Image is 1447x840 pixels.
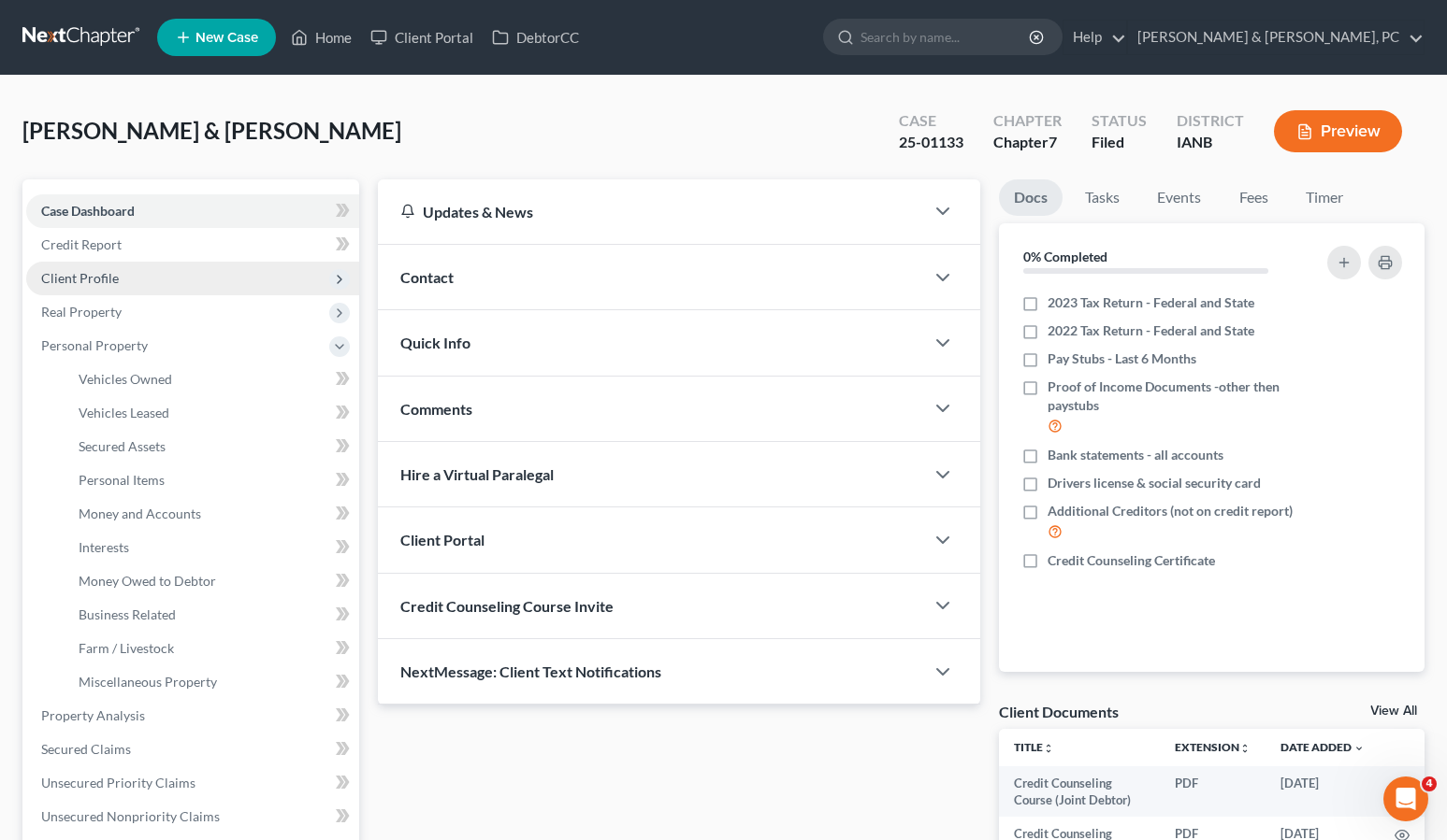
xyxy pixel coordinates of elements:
span: Real Property [41,304,122,320]
span: Personal Items [79,472,165,488]
span: Secured Assets [79,438,166,454]
div: Chapter [993,110,1062,132]
a: Tasks [1070,179,1135,216]
a: Extensionunfold_more [1175,740,1251,754]
span: Credit Report [41,236,122,252]
a: Business Related [64,598,359,632]
span: 2022 Tax Return - Federal and State [1048,321,1254,340]
span: NextMessage: Client Text Notifications [400,662,661,680]
span: 2023 Tax Return - Federal and State [1048,293,1254,312]
a: Home [282,21,361,54]
span: Contact [400,268,454,286]
div: District [1177,110,1244,132]
div: Status [1092,110,1147,132]
span: Credit Counseling Certificate [1048,551,1215,570]
a: Farm / Livestock [64,632,359,665]
div: Case [899,110,963,132]
iframe: Intercom live chat [1383,776,1428,821]
a: Credit Report [26,228,359,262]
button: Preview [1274,110,1402,152]
span: Farm / Livestock [79,640,174,656]
a: Docs [999,179,1063,216]
a: Money Owed to Debtor [64,564,359,598]
i: expand_more [1353,743,1365,754]
span: 7 [1049,133,1057,150]
div: IANB [1177,132,1244,153]
span: [PERSON_NAME] & [PERSON_NAME] [22,117,401,144]
span: 4 [1422,776,1437,791]
i: unfold_more [1239,743,1251,754]
a: Help [1064,21,1126,54]
span: Case Dashboard [41,203,135,219]
span: Personal Property [41,337,148,353]
a: Unsecured Nonpriority Claims [26,800,359,833]
i: unfold_more [1043,743,1054,754]
div: Updates & News [400,202,903,221]
span: Comments [400,400,472,418]
span: Money and Accounts [79,505,201,521]
span: Additional Creditors (not on credit report) [1048,502,1293,520]
span: Client Profile [41,270,119,286]
a: Date Added expand_more [1281,740,1365,754]
td: [DATE] [1266,766,1380,818]
a: Property Analysis [26,699,359,733]
a: Money and Accounts [64,497,359,531]
span: Quick Info [400,334,470,351]
a: Interests [64,531,359,564]
a: Titleunfold_more [1014,740,1054,754]
span: Pay Stubs - Last 6 Months [1048,349,1196,368]
span: Property Analysis [41,707,145,723]
td: PDF [1160,766,1266,818]
span: Hire a Virtual Paralegal [400,465,554,483]
span: Secured Claims [41,741,131,757]
span: Vehicles Owned [79,371,172,387]
div: Client Documents [999,702,1119,721]
a: Timer [1291,179,1358,216]
a: Miscellaneous Property [64,665,359,699]
div: Chapter [993,132,1062,153]
span: Client Portal [400,531,485,548]
span: Vehicles Leased [79,405,169,420]
a: Case Dashboard [26,194,359,228]
a: [PERSON_NAME] & [PERSON_NAME], PC [1128,21,1424,54]
a: View All [1370,705,1417,718]
a: Fees [1223,179,1283,216]
span: Money Owed to Debtor [79,573,216,589]
a: Events [1142,179,1216,216]
a: DebtorCC [483,21,588,54]
a: Vehicles Leased [64,396,359,430]
span: Unsecured Priority Claims [41,775,195,790]
a: Personal Items [64,463,359,497]
span: Drivers license & social security card [1048,474,1261,492]
span: Credit Counseling Course Invite [400,597,614,615]
a: Vehicles Owned [64,363,359,396]
a: Client Portal [361,21,483,54]
span: Unsecured Nonpriority Claims [41,808,220,824]
a: Secured Assets [64,430,359,463]
div: 25-01133 [899,132,963,153]
span: Interests [79,539,129,555]
span: Bank statements - all accounts [1048,446,1223,464]
td: Credit Counseling Course (Joint Debtor) [999,766,1160,818]
span: Proof of Income Documents -other then paystubs [1048,377,1302,415]
a: Unsecured Priority Claims [26,766,359,800]
input: Search by name... [861,20,1032,54]
div: Filed [1092,132,1147,153]
span: Miscellaneous Property [79,674,217,690]
span: Business Related [79,606,176,622]
span: New Case [195,31,258,45]
a: Secured Claims [26,733,359,766]
strong: 0% Completed [1023,249,1107,264]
